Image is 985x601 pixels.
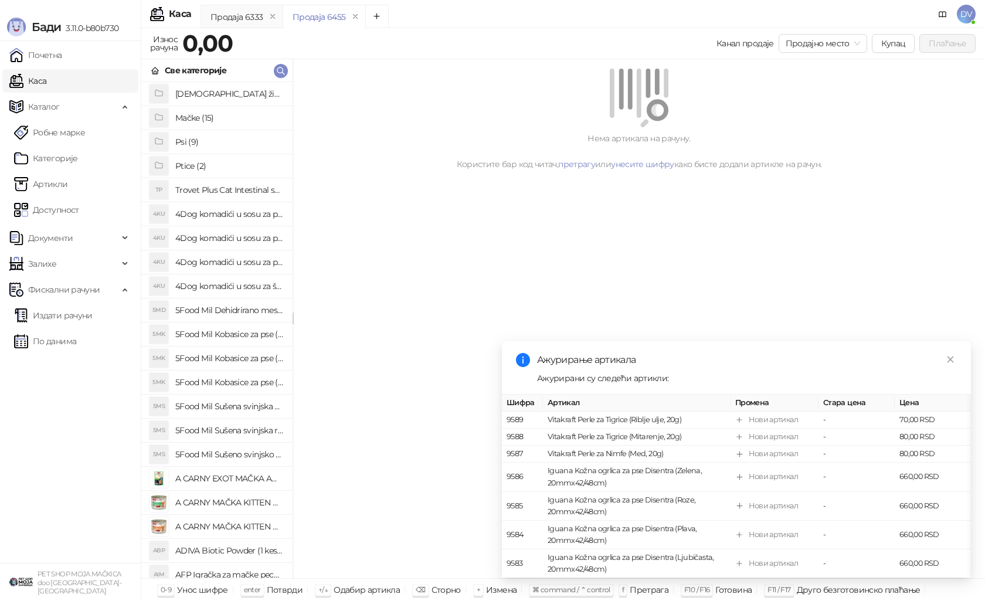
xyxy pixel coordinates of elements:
td: 9589 [502,412,543,429]
div: TP [150,181,168,199]
td: Iguana Kožna ogrlica za pse Disentra (Plava, 20mmx42/48cm) [543,521,731,549]
td: Iguana Kožna ogrlica za pse Disentra (Ljubičasta, 20mmx42/48cm) [543,549,731,578]
div: Нови артикал [749,431,798,443]
span: Залихе [28,252,56,276]
td: Vitakraft Perle za Tigrice (Mitarenje, 20g) [543,429,731,446]
div: 4KU [150,205,168,223]
td: - [818,463,895,491]
div: Нови артикал [749,471,798,483]
td: Iguana Kožna ogrlica za pse Disentra (Zelena, 20mmx42/48cm) [543,463,731,491]
div: Унос шифре [177,582,228,597]
th: Стара цена [818,395,895,412]
td: - [818,491,895,520]
button: remove [348,12,363,22]
td: - [818,412,895,429]
div: Одабир артикла [334,582,400,597]
div: 5MK [150,349,168,368]
img: Slika [150,493,168,512]
div: Сторно [432,582,461,597]
img: Slika [150,517,168,536]
td: 660,00 RSD [895,549,971,578]
a: Close [944,353,957,366]
h4: 5Food Mil Dehidrirano meso za pse [175,301,283,320]
div: ABP [150,541,168,560]
a: претрагу [558,159,595,169]
div: Нови артикал [749,500,798,511]
h4: 5Food Mil Kobasice za pse (Piletina) [175,373,283,392]
div: 5MS [150,445,168,464]
div: Нови артикал [749,414,798,426]
span: close [946,355,955,364]
div: Све категорије [165,64,226,77]
td: 660,00 RSD [895,491,971,520]
div: AIM [150,565,168,584]
h4: 4Dog komadići u sosu za pse sa piletinom (100g) [175,229,283,247]
div: Нови артикал [749,558,798,569]
div: 5MS [150,397,168,416]
td: Vitakraft Perle za Tigrice (Riblje ulje, 20g) [543,412,731,429]
div: 5MD [150,301,168,320]
div: 4KU [150,229,168,247]
td: 9585 [502,491,543,520]
button: Add tab [365,5,389,28]
td: 80,00 RSD [895,446,971,463]
div: 4KU [150,277,168,296]
span: + [477,585,480,594]
a: По данима [14,330,76,353]
button: Купац [872,34,915,53]
div: Износ рачуна [148,32,180,55]
span: DV [957,5,976,23]
h4: A CARNY MAČKA KITTEN GOVEDINA,TELETINA I PILETINA 200g [175,517,283,536]
div: Продаја 6455 [293,11,345,23]
th: Артикал [543,395,731,412]
td: 660,00 RSD [895,521,971,549]
span: enter [244,585,261,594]
td: - [818,446,895,463]
h4: Mačke (15) [175,108,283,127]
img: Slika [150,469,168,488]
div: Каса [169,9,191,19]
button: remove [265,12,280,22]
h4: Psi (9) [175,133,283,151]
h4: Trovet Plus Cat Intestinal sa svežom ribom (85g) [175,181,283,199]
div: Готовина [715,582,752,597]
th: Шифра [502,395,543,412]
td: 80,00 RSD [895,429,971,446]
span: 3.11.0-b80b730 [61,23,118,33]
img: 64x64-companyLogo-9f44b8df-f022-41eb-b7d6-300ad218de09.png [9,571,33,594]
div: Потврди [267,582,303,597]
a: унесите шифру [611,159,674,169]
a: Робне марке [14,121,85,144]
h4: 5Food Mil Kobasice za pse (Mix) [175,349,283,368]
a: Каса [9,69,46,93]
div: Друго безготовинско плаћање [797,582,921,597]
h4: A CARNY EXOT MAČKA ADULT NOJ 85g [175,469,283,488]
div: 4KU [150,253,168,271]
span: f [622,585,624,594]
td: - [818,429,895,446]
h4: 5Food Mil Sušeno svinjsko uho [175,445,283,464]
td: Iguana Kožna ogrlica za pse Disentra (Roze, 20mmx42/48cm) [543,491,731,520]
span: F11 / F17 [767,585,790,594]
a: Категорије [14,147,78,170]
td: 660,00 RSD [895,463,971,491]
strong: 0,00 [182,29,233,57]
h4: 5Food Mil Sušena svinjska kost buta [175,397,283,416]
div: Претрага [630,582,668,597]
span: ↑/↓ [318,585,328,594]
span: F10 / F16 [684,585,709,594]
td: - [818,521,895,549]
td: Vitakraft Perle za Nimfe (Med, 20g) [543,446,731,463]
h4: A CARNY MAČKA KITTEN GOVEDINA,PILETINA I ZEC 200g [175,493,283,512]
span: Бади [32,20,61,34]
td: 9588 [502,429,543,446]
span: Каталог [28,95,60,118]
td: 9587 [502,446,543,463]
div: Канал продаје [716,37,774,50]
h4: Ptice (2) [175,157,283,175]
h4: 5Food Mil Kobasice za pse (Junetina) [175,325,283,344]
h4: 4Dog komadići u sosu za pse sa piletinom i govedinom (4x100g) [175,253,283,271]
span: 0-9 [161,585,171,594]
button: Плаћање [919,34,976,53]
span: info-circle [516,353,530,367]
